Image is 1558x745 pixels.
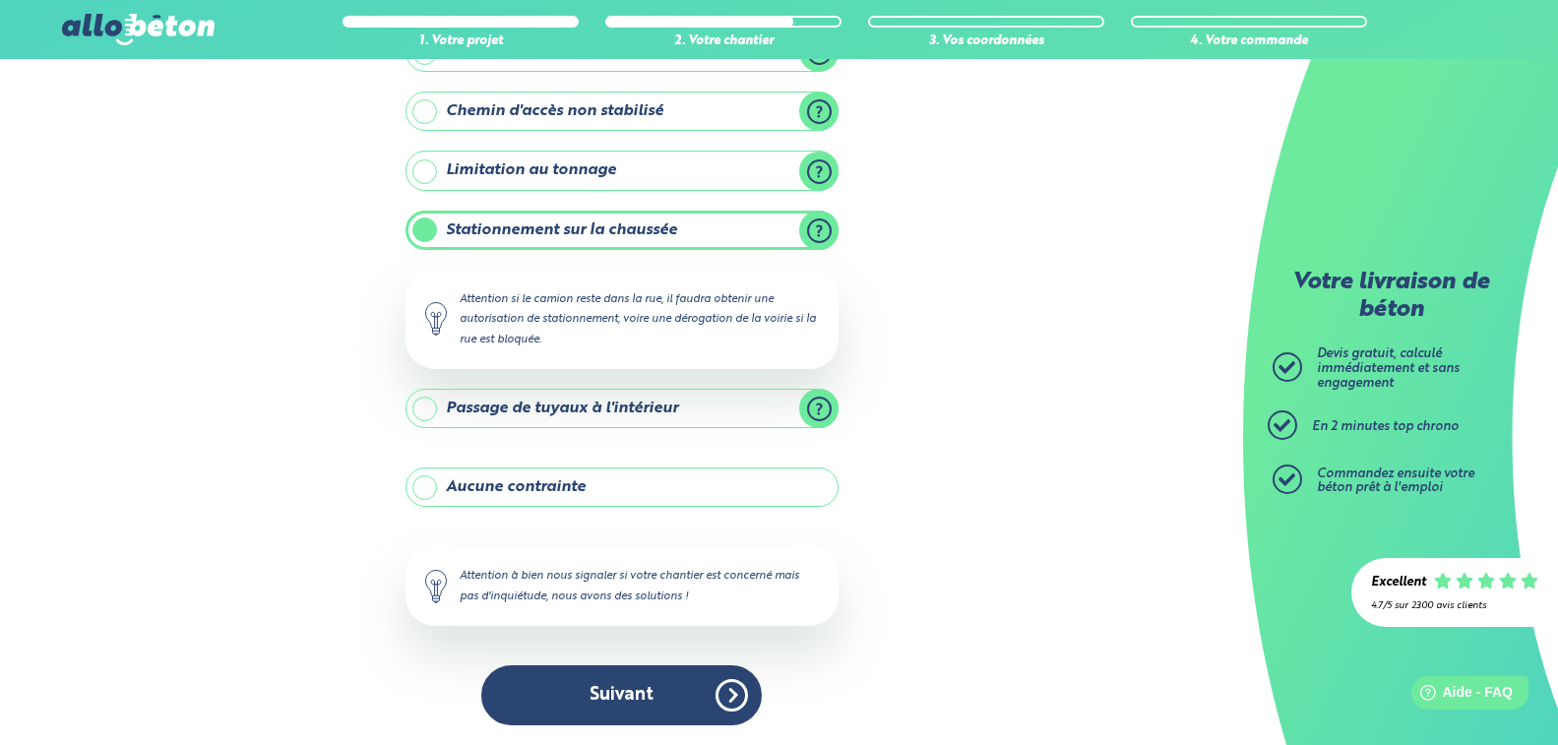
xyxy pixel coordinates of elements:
[405,151,839,190] label: Limitation au tonnage
[605,34,841,49] div: 2. Votre chantier
[405,270,839,368] div: Attention si le camion reste dans la rue, il faudra obtenir une autorisation de stationnement, vo...
[481,665,762,725] button: Suivant
[868,34,1104,49] div: 3. Vos coordonnées
[1131,34,1367,49] div: 4. Votre commande
[343,34,579,49] div: 1. Votre projet
[405,211,839,250] label: Stationnement sur la chaussée
[62,14,214,45] img: allobéton
[405,92,839,131] label: Chemin d'accès non stabilisé
[1383,668,1536,723] iframe: Help widget launcher
[405,546,839,625] div: Attention à bien nous signaler si votre chantier est concerné mais pas d'inquiétude, nous avons d...
[405,389,839,428] label: Passage de tuyaux à l'intérieur
[405,467,839,507] label: Aucune contrainte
